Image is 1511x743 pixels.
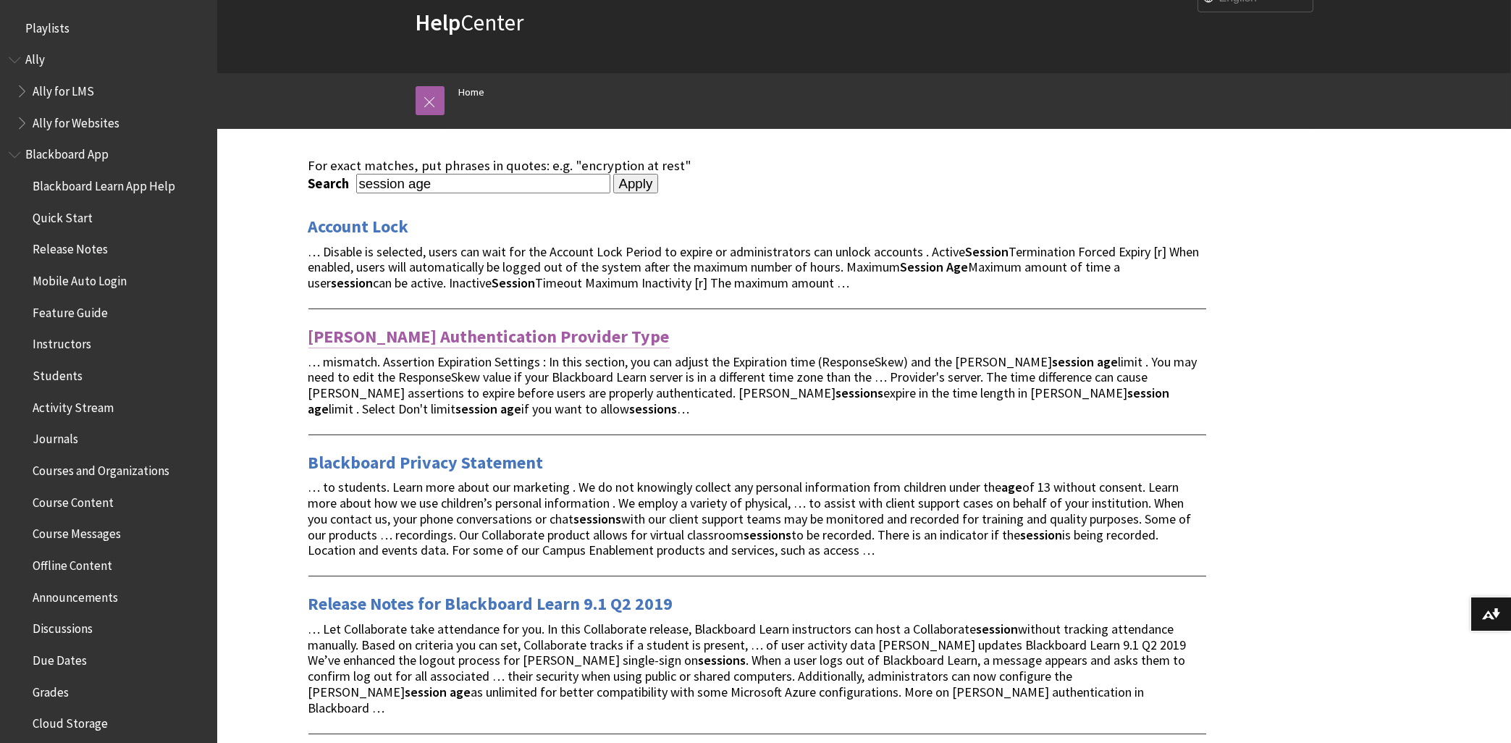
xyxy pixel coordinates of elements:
[33,522,121,542] span: Course Messages
[1128,385,1170,401] strong: session
[33,269,127,288] span: Mobile Auto Login
[947,259,969,275] strong: Age
[630,400,678,417] strong: sessions
[308,353,1198,417] span: … mismatch. Assertion Expiration Settings : In this section, you can adjust the Expiration time (...
[33,395,114,415] span: Activity Stream
[308,621,1187,716] span: … Let Collaborate take attendance for you. In this Collaborate release, Blackboard Learn instruct...
[25,143,109,162] span: Blackboard App
[33,648,87,668] span: Due Dates
[308,592,673,616] a: Release Notes for Blackboard Learn 9.1 Q2 2019
[33,301,108,320] span: Feature Guide
[977,621,1019,637] strong: session
[744,526,792,543] strong: sessions
[33,427,78,447] span: Journals
[699,652,746,668] strong: sessions
[459,83,485,101] a: Home
[1002,479,1023,495] strong: age
[308,215,409,238] a: Account Lock
[501,400,522,417] strong: age
[416,8,524,37] a: HelpCenter
[405,684,447,700] strong: session
[836,385,884,401] strong: sessions
[33,364,83,383] span: Students
[25,16,70,35] span: Playlists
[9,16,209,41] nav: Book outline for Playlists
[613,174,659,194] input: Apply
[1021,526,1063,543] strong: session
[450,684,471,700] strong: age
[33,458,169,478] span: Courses and Organizations
[966,243,1009,260] strong: Session
[25,48,45,67] span: Ally
[308,479,1192,558] span: … to students. Learn more about our marketing . We do not knowingly collect any personal informat...
[492,274,536,291] strong: Session
[33,79,94,98] span: Ally for LMS
[308,400,329,417] strong: age
[308,325,670,348] a: [PERSON_NAME] Authentication Provider Type
[33,206,93,225] span: Quick Start
[33,680,69,700] span: Grades
[33,238,108,257] span: Release Notes
[308,175,353,192] label: Search
[416,8,461,37] strong: Help
[33,490,114,510] span: Course Content
[33,616,93,636] span: Discussions
[33,332,91,352] span: Instructors
[901,259,944,275] strong: Session
[33,585,118,605] span: Announcements
[9,48,209,135] nav: Book outline for Anthology Ally Help
[456,400,498,417] strong: session
[1098,353,1119,370] strong: age
[308,451,544,474] a: Blackboard Privacy Statement
[33,174,175,193] span: Blackboard Learn App Help
[33,111,119,130] span: Ally for Websites
[308,243,1200,292] span: … Disable is selected, users can wait for the Account Lock Period to expire or administrators can...
[1053,353,1095,370] strong: session
[308,158,1206,174] div: For exact matches, put phrases in quotes: e.g. "encryption at rest"
[574,511,622,527] strong: sessions
[33,553,112,573] span: Offline Content
[332,274,374,291] strong: session
[33,711,108,731] span: Cloud Storage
